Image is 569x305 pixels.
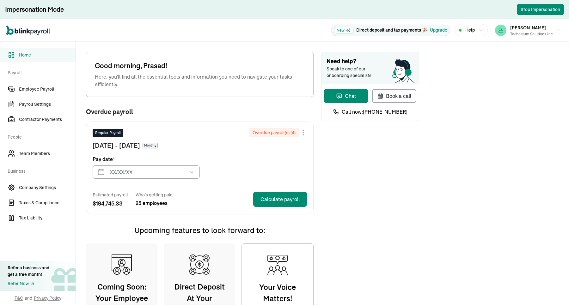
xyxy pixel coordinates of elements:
[93,141,140,150] span: [DATE] - [DATE]
[34,295,61,301] span: Privacy Policy
[95,61,305,71] span: Good morning, Prasad!
[249,281,306,304] span: Your Voice Matters!
[253,192,307,207] button: Calculate payroll
[5,5,64,14] div: Impersonation Mode
[93,155,115,163] span: Pay date
[86,108,133,115] span: Overdue payroll
[19,86,76,93] span: Employee Payroll
[136,192,173,198] span: Who’s getting paid
[93,192,128,198] span: Estimated payroll
[95,130,121,136] span: Regular Payroll
[464,237,569,305] iframe: Chat Widget
[517,4,564,15] button: Stop Impersonation
[143,143,158,148] span: Monthly
[95,73,305,88] span: Here, you'll find all the essential tools and information you need to navigate your tasks efficie...
[8,162,72,179] span: Business
[510,31,553,37] div: Techdatum Solutions Inc
[465,27,475,33] span: Help
[430,27,447,33] button: Upgrade
[93,165,200,179] input: XX/XX/XX
[19,200,76,206] span: Taxes & Compliance
[336,92,356,100] div: Chat
[377,92,411,100] div: Book a call
[493,22,563,38] button: [PERSON_NAME]Techdatum Solutions Inc
[334,27,354,34] span: New
[327,66,380,79] span: Speak to one of our onboarding specialists
[8,128,72,145] span: People
[324,89,368,103] button: Chat
[8,280,49,287] a: Refer Now
[455,24,488,36] button: Help
[19,150,76,157] span: Team Members
[15,295,23,301] span: T&C
[327,57,414,66] span: Need help?
[136,199,173,207] span: 25 employees
[372,89,416,103] button: Book a call
[93,199,128,208] span: $ 194,745.33
[342,108,407,116] span: Call now: [PHONE_NUMBER]
[134,225,265,235] span: Upcoming features to look forward to:
[19,184,76,191] span: Company Settings
[8,63,72,81] span: Payroll
[8,265,49,278] div: Refer a business and get a free month!
[510,25,546,31] span: [PERSON_NAME]
[356,27,427,33] p: Direct deposit and tax payments 🎉
[19,215,76,221] span: Tax Liability
[19,101,76,108] span: Payroll Settings
[19,116,76,123] span: Contractor Payments
[253,129,296,136] span: Overdue payroll(s) ( 4 )
[6,21,50,39] nav: Global
[19,52,76,58] span: Home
